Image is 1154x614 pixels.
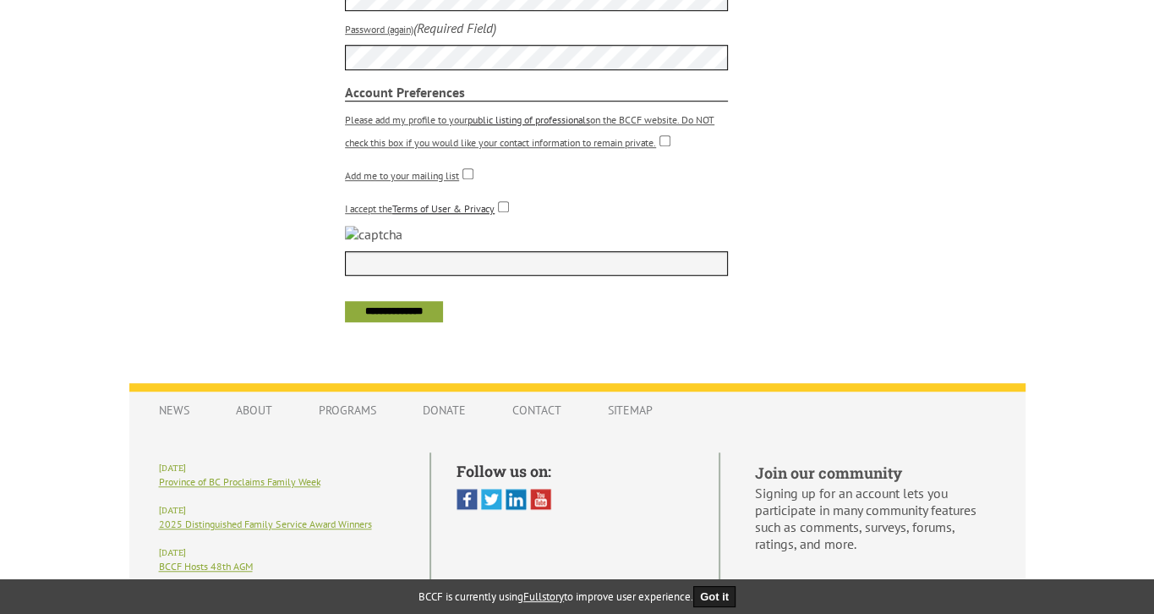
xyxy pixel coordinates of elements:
a: public listing of professionals [468,113,590,126]
img: Linked In [506,489,527,510]
label: Password (again) [345,23,413,36]
h6: [DATE] [159,463,404,474]
img: captcha [345,226,402,243]
label: I accept the [345,202,495,215]
button: Got it [693,586,736,607]
a: Donate [406,394,483,426]
label: Add me to your mailing list [345,169,459,182]
i: (Required Field) [413,19,496,36]
a: Sitemap [591,394,670,426]
img: Facebook [457,489,478,510]
a: Province of BC Proclaims Family Week [159,475,320,488]
a: Contact [495,394,578,426]
a: 2025 Distinguished Family Service Award Winners [159,518,372,530]
img: You Tube [530,489,551,510]
h5: Follow us on: [457,461,694,481]
strong: Account Preferences [345,84,728,101]
img: Twitter [481,489,502,510]
h6: [DATE] [159,547,404,558]
a: Terms of User & Privacy [392,202,495,215]
p: Signing up for an account lets you participate in many community features such as comments, surve... [755,485,996,552]
a: News [142,394,206,426]
h5: Join our community [755,463,996,483]
a: Fullstory [523,589,564,604]
a: BCCF Hosts 48th AGM [159,560,253,573]
h6: [DATE] [159,505,404,516]
a: Programs [302,394,393,426]
label: Please add my profile to your on the BCCF website. Do NOT check this box if you would like your c... [345,113,714,149]
a: About [219,394,289,426]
